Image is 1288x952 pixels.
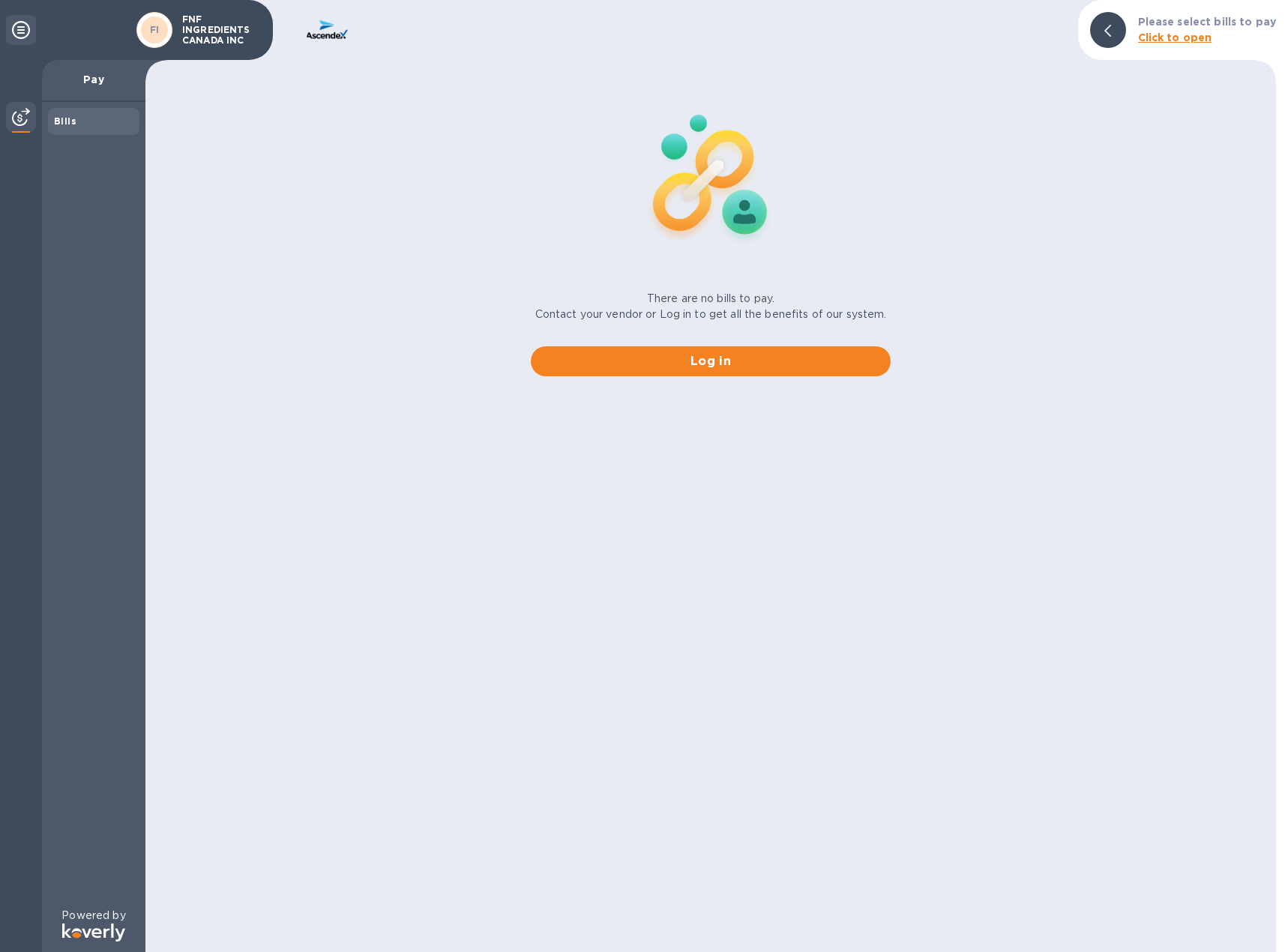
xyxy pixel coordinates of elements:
[182,14,257,46] p: FNF INGREDIENTS CANADA INC
[543,352,879,370] span: Log in
[61,908,125,924] p: Powered by
[531,346,891,376] button: Log in
[1138,16,1276,28] b: Please select bills to pay
[535,291,887,322] p: There are no bills to pay. Contact your vendor or Log in to get all the benefits of our system.
[150,24,160,35] b: FI
[54,72,133,87] p: Pay
[1138,31,1212,43] b: Click to open
[54,115,76,127] b: Bills
[62,924,125,942] img: Logo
